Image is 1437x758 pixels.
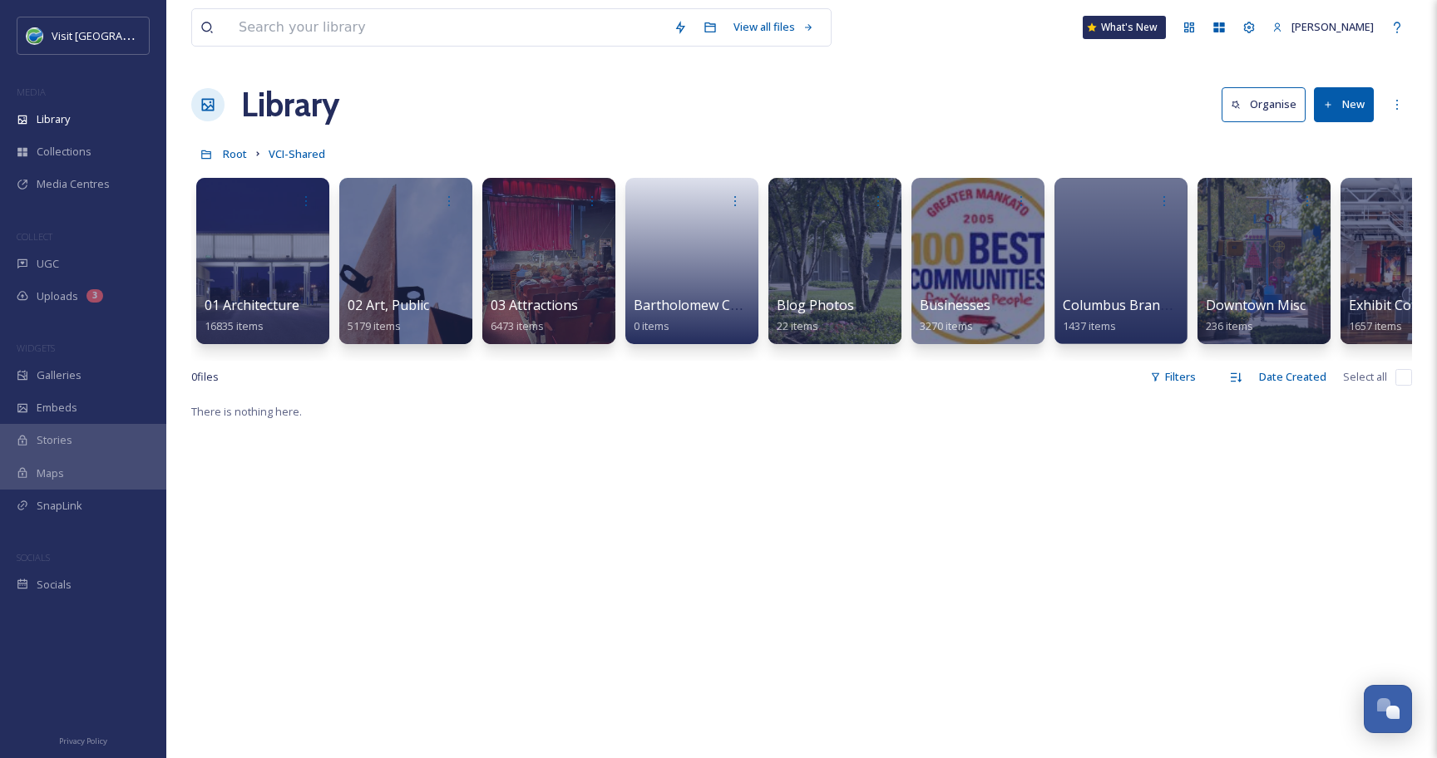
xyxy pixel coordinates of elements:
a: Columbus Brand Logo files1437 items [1063,298,1232,333]
a: Organise [1222,87,1314,121]
span: WIDGETS [17,342,55,354]
span: SnapLink [37,498,82,514]
a: What's New [1083,16,1166,39]
a: 01 Architecture16835 items [205,298,299,333]
span: There is nothing here. [191,404,302,419]
span: Blog Photos [777,296,854,314]
span: 02 Art, Public [348,296,429,314]
button: Organise [1222,87,1306,121]
div: 3 [86,289,103,303]
span: 3270 items [920,318,973,333]
span: Socials [37,577,72,593]
span: [PERSON_NAME] [1291,19,1374,34]
span: Columbus Brand Logo files [1063,296,1232,314]
a: [PERSON_NAME] [1264,11,1382,43]
span: SOCIALS [17,551,50,564]
span: Privacy Policy [59,736,107,746]
button: Open Chat [1364,685,1412,733]
span: 0 items [634,318,669,333]
a: 03 Attractions6473 items [491,298,578,333]
span: Maps [37,465,64,481]
span: 22 items [777,318,818,333]
span: Select all [1343,369,1387,385]
a: Privacy Policy [59,730,107,750]
span: 0 file s [191,369,219,385]
span: 1657 items [1349,318,1402,333]
span: Root [223,146,247,161]
span: 1437 items [1063,318,1116,333]
span: VCI-Shared [269,146,325,161]
button: New [1314,87,1374,121]
span: 236 items [1206,318,1253,333]
span: Businesses [920,296,990,314]
span: 5179 items [348,318,401,333]
span: Galleries [37,367,81,383]
span: Embeds [37,400,77,416]
div: Filters [1142,361,1204,393]
div: Date Created [1251,361,1335,393]
a: Library [241,80,339,130]
span: 01 Architecture [205,296,299,314]
a: Businesses3270 items [920,298,990,333]
span: Uploads [37,288,78,304]
a: View all files [725,11,822,43]
img: cvctwitlogo_400x400.jpg [27,27,43,44]
a: Bartholomew County 4-H Fair0 items [634,298,819,333]
span: COLLECT [17,230,52,243]
span: UGC [37,256,59,272]
span: Stories [37,432,72,448]
span: 03 Attractions [491,296,578,314]
span: Collections [37,144,91,160]
span: Library [37,111,70,127]
a: Root [223,144,247,164]
span: 16835 items [205,318,264,333]
span: 6473 items [491,318,544,333]
span: Bartholomew County 4-H Fair [634,296,819,314]
a: VCI-Shared [269,144,325,164]
input: Search your library [230,9,665,46]
span: Downtown Misc [1206,296,1306,314]
a: Downtown Misc236 items [1206,298,1306,333]
span: Media Centres [37,176,110,192]
a: Blog Photos22 items [777,298,854,333]
span: MEDIA [17,86,46,98]
a: 02 Art, Public5179 items [348,298,429,333]
span: Visit [GEOGRAPHIC_DATA] [US_STATE] [52,27,239,43]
